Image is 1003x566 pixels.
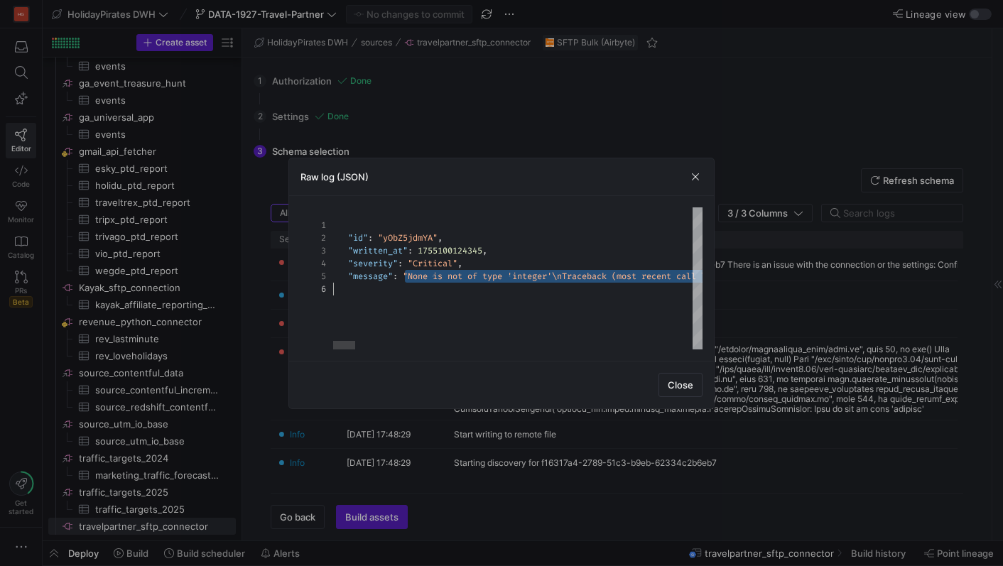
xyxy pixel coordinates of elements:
[300,244,326,257] div: 3
[393,271,398,282] span: :
[300,283,326,295] div: 6
[403,271,651,282] span: "None is not of type 'integer'\nTraceback (most re
[457,258,462,269] span: ,
[482,245,487,256] span: ,
[300,232,326,244] div: 2
[348,245,408,256] span: "written_at"
[378,232,438,244] span: "yObZ5jdmYA"
[408,258,457,269] span: "Critical"
[408,245,413,256] span: :
[668,379,693,391] span: Close
[300,257,326,270] div: 4
[300,219,326,232] div: 1
[438,232,443,244] span: ,
[348,271,393,282] span: "message"
[368,232,373,244] span: :
[348,232,368,244] span: "id"
[300,171,369,183] h3: Raw log (JSON)
[658,373,703,397] button: Close
[398,258,403,269] span: :
[300,270,326,283] div: 5
[418,245,482,256] span: 1755100124345
[651,271,900,282] span: cent call last):\n File \"/airbyte/integration_co
[348,258,398,269] span: "severity"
